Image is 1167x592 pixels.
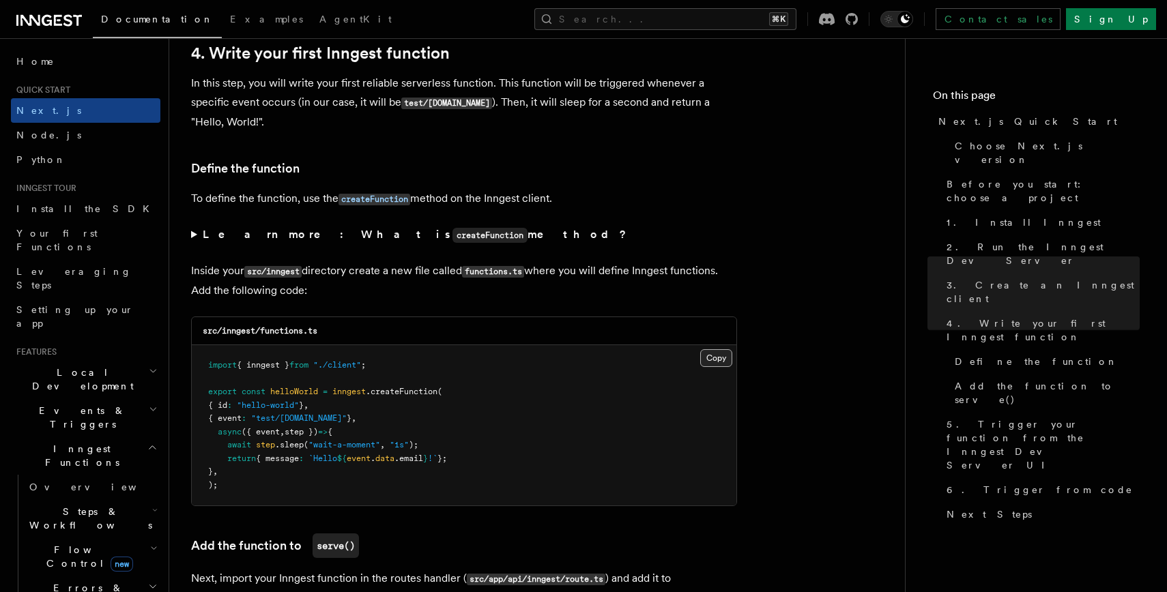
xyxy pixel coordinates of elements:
span: } [208,467,213,476]
span: , [351,413,356,423]
span: Quick start [11,85,70,95]
a: Documentation [93,4,222,38]
a: Overview [24,475,160,499]
kbd: ⌘K [769,12,788,26]
span: await [227,440,251,449]
span: 6. Trigger from code [947,483,1133,497]
p: To define the function, use the method on the Inngest client. [191,189,737,209]
span: Before you start: choose a project [947,177,1140,205]
span: Next.js Quick Start [938,115,1117,128]
code: src/inngest [244,266,302,278]
span: inngest [332,387,366,396]
span: "wait-a-moment" [308,440,380,449]
code: functions.ts [462,266,524,278]
span: ); [208,480,218,490]
span: Add the function to serve() [955,379,1140,406]
a: Your first Functions [11,221,160,259]
span: = [323,387,328,396]
h4: On this page [933,87,1140,109]
a: Sign Up [1066,8,1156,30]
a: 5. Trigger your function from the Inngest Dev Server UI [941,412,1140,477]
button: Inngest Functions [11,436,160,475]
span: step [256,440,275,449]
span: { event [208,413,242,423]
span: 5. Trigger your function from the Inngest Dev Server UI [947,417,1140,472]
span: Home [16,55,55,68]
span: Documentation [101,14,214,25]
a: Next.js Quick Start [933,109,1140,134]
button: Flow Controlnew [24,537,160,576]
p: Inside your directory create a new file called where you will define Inngest functions. Add the f... [191,261,737,300]
a: Examples [222,4,311,37]
a: Python [11,147,160,172]
span: => [318,427,328,436]
span: , [304,400,308,410]
span: ( [304,440,308,449]
span: "./client" [313,360,361,370]
span: Setting up your app [16,304,134,329]
span: } [423,454,428,463]
span: .email [394,454,423,463]
strong: Learn more: What is method? [203,228,629,241]
span: ({ event [242,427,280,436]
button: Events & Triggers [11,398,160,436]
code: serve() [313,533,359,558]
a: 4. Write your first Inngest function [941,311,1140,349]
span: !` [428,454,437,463]
span: Local Development [11,366,149,393]
a: Next Steps [941,502,1140,527]
a: Setting up your app [11,297,160,336]
button: Search...⌘K [534,8,796,30]
button: Copy [700,349,732,367]
span: Define the function [955,355,1118,368]
a: Define the function [949,349,1140,374]
p: In this step, you will write your first reliable serverless function. This function will be trigg... [191,74,737,132]
a: Next.js [11,98,160,123]
span: helloWorld [270,387,318,396]
span: import [208,360,237,370]
span: , [380,440,385,449]
span: Events & Triggers [11,404,149,431]
span: Steps & Workflows [24,505,152,532]
button: Local Development [11,360,160,398]
a: 1. Install Inngest [941,210,1140,235]
span: Examples [230,14,303,25]
span: Choose Next.js version [955,139,1140,166]
span: new [111,557,133,572]
span: ); [409,440,418,449]
span: , [213,467,218,476]
span: .sleep [275,440,304,449]
code: src/app/api/inngest/route.ts [467,574,605,585]
a: Choose Next.js version [949,134,1140,172]
span: 2. Run the Inngest Dev Server [947,240,1140,267]
a: Add the function to serve() [949,374,1140,412]
span: Inngest Functions [11,442,147,469]
span: Features [11,346,57,357]
span: , [280,427,285,436]
code: createFunction [338,194,410,205]
span: : [299,454,304,463]
span: : [227,400,232,410]
span: AgentKit [319,14,392,25]
span: 3. Create an Inngest client [947,278,1140,306]
a: Add the function toserve() [191,533,359,558]
a: Node.js [11,123,160,147]
button: Toggle dark mode [880,11,913,27]
a: 2. Run the Inngest Dev Server [941,235,1140,273]
a: 3. Create an Inngest client [941,273,1140,311]
span: .createFunction [366,387,437,396]
code: test/[DOMAIN_NAME] [401,98,492,109]
span: export [208,387,237,396]
span: return [227,454,256,463]
span: { inngest } [237,360,289,370]
span: } [347,413,351,423]
span: Next.js [16,105,81,116]
span: } [299,400,304,410]
span: . [371,454,375,463]
a: 4. Write your first Inngest function [191,44,450,63]
a: Define the function [191,159,300,178]
a: createFunction [338,192,410,205]
a: Install the SDK [11,196,160,221]
span: : [242,413,246,423]
span: { id [208,400,227,410]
